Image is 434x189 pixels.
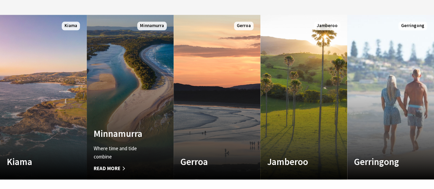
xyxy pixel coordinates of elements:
h4: Gerringong [354,156,414,167]
span: Jamberoo [314,22,340,30]
span: Kiama [62,22,80,30]
span: Gerroa [234,22,254,30]
h4: Minnamurra [94,128,154,139]
span: Read More [94,164,154,173]
a: Custom Image Used Minnamurra Where time and tide combine Read More Minnamurra [87,15,174,179]
a: Custom Image Used Gerroa Gerroa [174,15,260,179]
a: Custom Image Used Gerringong Gerringong [347,15,434,179]
span: Minnamurra [137,22,167,30]
h4: Gerroa [180,156,241,167]
span: Gerringong [398,22,427,30]
p: Where time and tide combine [94,144,154,161]
h4: Jamberoo [267,156,327,167]
h4: Kiama [7,156,67,167]
a: Custom Image Used Jamberoo Jamberoo [260,15,347,179]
